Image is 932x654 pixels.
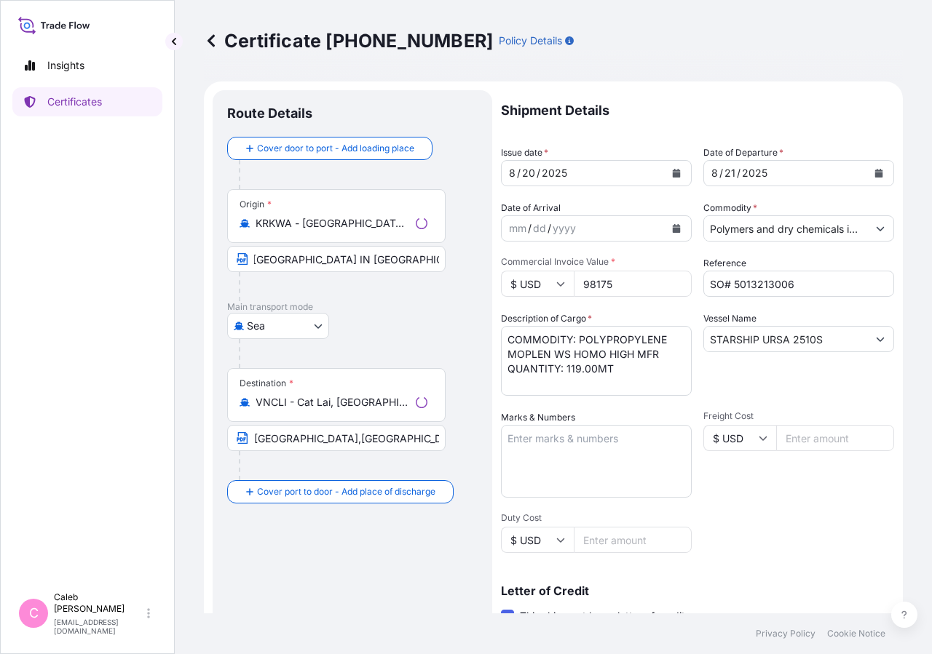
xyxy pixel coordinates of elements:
[703,271,894,297] input: Enter booking reference
[521,164,537,182] div: day,
[256,395,410,410] input: Destination
[710,164,719,182] div: month,
[227,105,312,122] p: Route Details
[756,628,815,639] a: Privacy Policy
[227,425,446,451] input: Text to appear on certificate
[501,201,561,215] span: Date of Arrival
[528,220,532,237] div: /
[227,137,433,160] button: Cover door to port - Add loading place
[256,216,410,231] input: Origin
[240,378,293,389] div: Destination
[574,271,692,297] input: Enter amount
[517,164,521,182] div: /
[508,164,517,182] div: month,
[540,164,569,182] div: year,
[501,512,692,524] span: Duty Cost
[12,87,162,116] a: Certificates
[737,164,741,182] div: /
[827,628,885,639] a: Cookie Notice
[240,199,272,210] div: Origin
[29,606,39,621] span: C
[703,410,894,422] span: Freight Cost
[54,618,144,635] p: [EMAIL_ADDRESS][DOMAIN_NAME]
[227,313,329,339] button: Select transport
[520,609,685,623] span: This shipment has a letter of credit
[227,301,478,313] p: Main transport mode
[12,51,162,80] a: Insights
[703,311,757,326] label: Vessel Name
[508,220,528,237] div: month,
[574,527,692,553] input: Enter amount
[537,164,540,182] div: /
[665,161,688,185] button: Calendar
[665,217,688,240] button: Calendar
[867,161,890,185] button: Calendar
[204,29,493,52] p: Certificate [PHONE_NUMBER]
[704,215,867,242] input: Type to search commodity
[257,141,414,156] span: Cover door to port - Add loading place
[548,220,551,237] div: /
[501,311,592,326] label: Description of Cargo
[867,326,893,352] button: Show suggestions
[501,410,575,425] label: Marks & Numbers
[532,220,548,237] div: day,
[416,218,427,229] div: Loading
[551,220,577,237] div: year,
[47,95,102,109] p: Certificates
[501,145,548,160] span: Issue date
[703,256,746,271] label: Reference
[867,215,893,242] button: Show suggestions
[257,484,435,499] span: Cover port to door - Add place of discharge
[719,164,723,182] div: /
[47,58,84,73] p: Insights
[703,201,757,215] label: Commodity
[416,396,427,408] div: Loading
[499,33,562,48] p: Policy Details
[247,319,265,333] span: Sea
[501,326,692,396] textarea: COMMODITY: POLYPROPYLENE MOPLEN WS HOMO HIGH MFR QUANTITY: 119.00MT
[703,145,783,160] span: Date of Departure
[704,326,867,352] input: Type to search vessel name or IMO
[776,425,894,451] input: Enter amount
[501,256,692,268] span: Commercial Invoice Value
[227,246,446,272] input: Text to appear on certificate
[54,591,144,615] p: Caleb [PERSON_NAME]
[227,480,454,503] button: Cover port to door - Add place of discharge
[501,90,894,131] p: Shipment Details
[501,585,894,597] p: Letter of Credit
[723,164,737,182] div: day,
[741,164,769,182] div: year,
